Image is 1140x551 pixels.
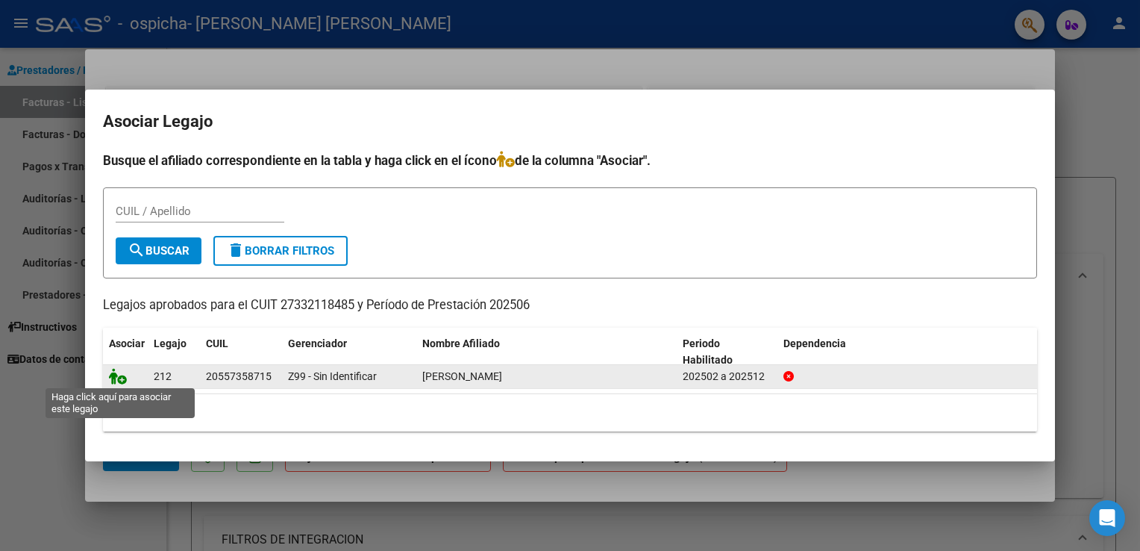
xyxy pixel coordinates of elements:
[103,328,148,377] datatable-header-cell: Asociar
[103,151,1037,170] h4: Busque el afiliado correspondiente en la tabla y haga click en el ícono de la columna "Asociar".
[422,337,500,349] span: Nombre Afiliado
[677,328,777,377] datatable-header-cell: Periodo Habilitado
[109,337,145,349] span: Asociar
[416,328,677,377] datatable-header-cell: Nombre Afiliado
[103,394,1037,432] div: 1 registros
[1089,500,1125,536] div: Open Intercom Messenger
[154,370,172,382] span: 212
[227,244,334,258] span: Borrar Filtros
[206,337,228,349] span: CUIL
[206,368,272,385] div: 20557358715
[128,244,190,258] span: Buscar
[683,337,733,367] span: Periodo Habilitado
[288,370,377,382] span: Z99 - Sin Identificar
[200,328,282,377] datatable-header-cell: CUIL
[148,328,200,377] datatable-header-cell: Legajo
[154,337,187,349] span: Legajo
[128,241,145,259] mat-icon: search
[227,241,245,259] mat-icon: delete
[683,368,771,385] div: 202502 a 202512
[422,370,502,382] span: AGUERO VALENTINO
[288,337,347,349] span: Gerenciador
[103,296,1037,315] p: Legajos aprobados para el CUIT 27332118485 y Período de Prestación 202506
[282,328,416,377] datatable-header-cell: Gerenciador
[116,237,201,264] button: Buscar
[777,328,1038,377] datatable-header-cell: Dependencia
[783,337,846,349] span: Dependencia
[103,108,1037,136] h2: Asociar Legajo
[213,236,348,266] button: Borrar Filtros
